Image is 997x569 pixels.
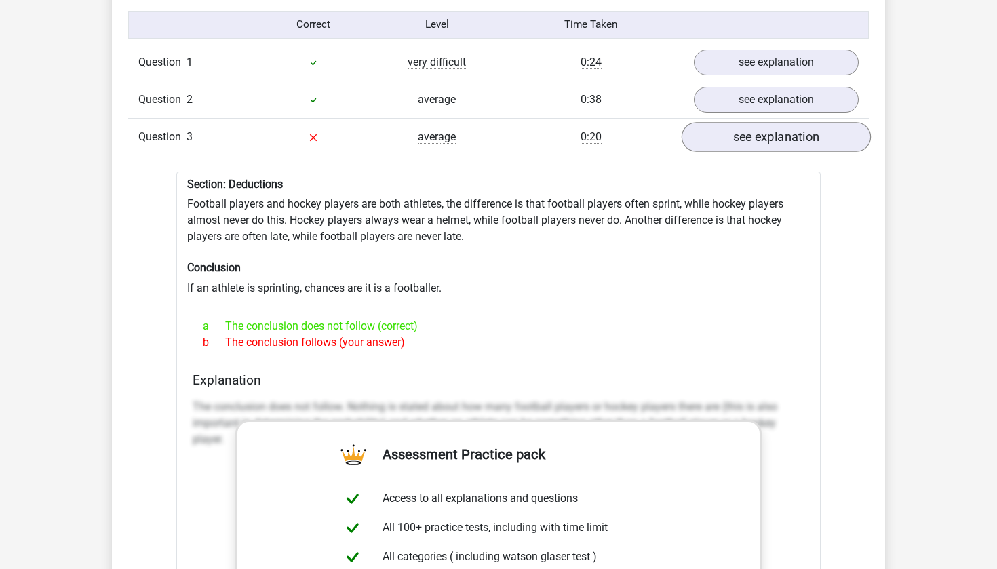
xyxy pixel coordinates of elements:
[187,56,193,68] span: 1
[581,93,602,106] span: 0:38
[187,178,810,191] h6: Section: Deductions
[193,372,804,388] h4: Explanation
[203,334,225,351] span: b
[187,93,193,106] span: 2
[418,93,456,106] span: average
[375,17,498,33] div: Level
[187,261,810,274] h6: Conclusion
[682,122,871,152] a: see explanation
[498,17,684,33] div: Time Taken
[138,54,187,71] span: Question
[138,92,187,108] span: Question
[187,130,193,143] span: 3
[203,318,225,334] span: a
[408,56,466,69] span: very difficult
[193,334,804,351] div: The conclusion follows (your answer)
[252,17,376,33] div: Correct
[193,318,804,334] div: The conclusion does not follow (correct)
[138,129,187,145] span: Question
[694,50,859,75] a: see explanation
[694,87,859,113] a: see explanation
[193,399,804,448] p: The conclusion does not follow. Nothing is stated about how many football players or hockey playe...
[581,56,602,69] span: 0:24
[418,130,456,144] span: average
[581,130,602,144] span: 0:20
